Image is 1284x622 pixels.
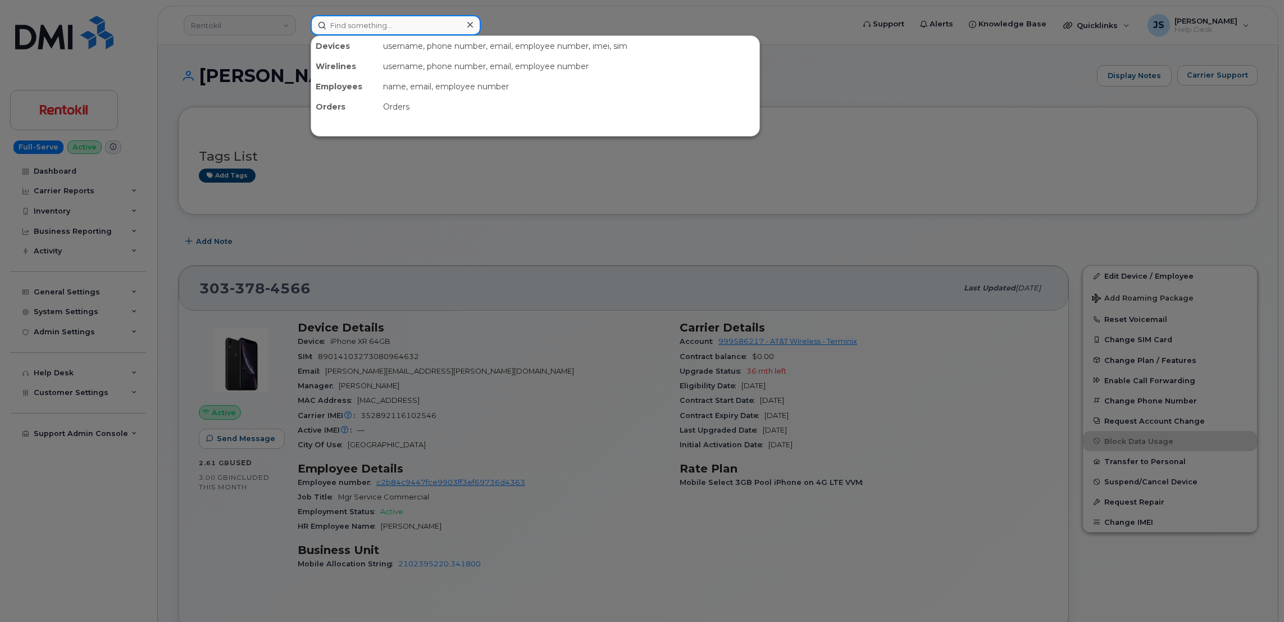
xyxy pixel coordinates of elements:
div: username, phone number, email, employee number, imei, sim [379,36,759,56]
div: name, email, employee number [379,76,759,97]
div: Orders [311,97,379,117]
div: Devices [311,36,379,56]
div: username, phone number, email, employee number [379,56,759,76]
div: Orders [379,97,759,117]
div: Employees [311,76,379,97]
div: Wirelines [311,56,379,76]
iframe: Messenger Launcher [1235,573,1276,614]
